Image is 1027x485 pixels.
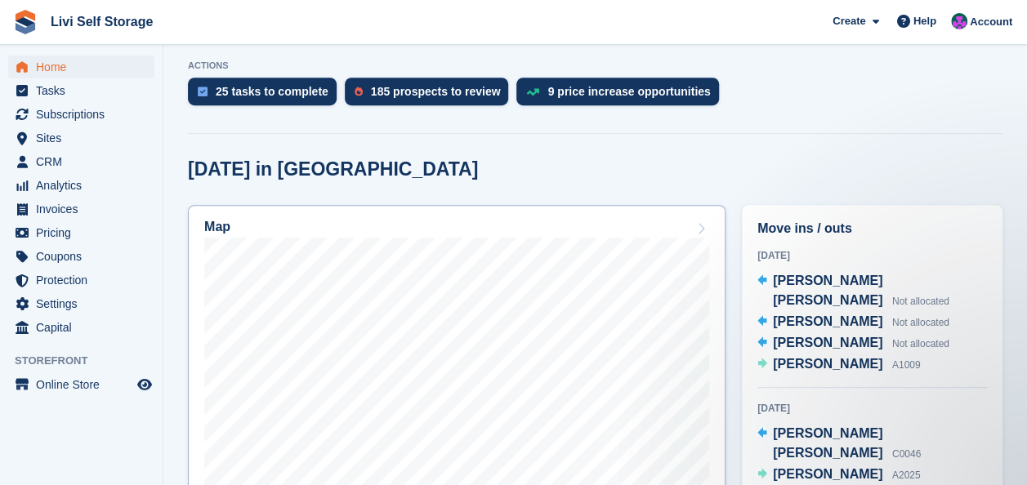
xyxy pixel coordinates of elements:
img: price_increase_opportunities-93ffe204e8149a01c8c9dc8f82e8f89637d9d84a8eef4429ea346261dce0b2c0.svg [526,88,539,96]
a: menu [8,127,154,149]
span: Analytics [36,174,134,197]
a: menu [8,198,154,220]
h2: [DATE] in [GEOGRAPHIC_DATA] [188,158,478,180]
span: Help [913,13,936,29]
div: [DATE] [757,248,987,263]
span: [PERSON_NAME] [PERSON_NAME] [773,274,882,307]
span: [PERSON_NAME] [PERSON_NAME] [773,426,882,460]
a: menu [8,269,154,291]
div: 185 prospects to review [371,85,501,98]
span: A2025 [892,469,921,481]
a: menu [8,373,154,396]
a: [PERSON_NAME] A1009 [757,354,920,376]
h2: Map [204,220,230,234]
a: 9 price increase opportunities [516,78,726,113]
a: [PERSON_NAME] [PERSON_NAME] C0046 [757,424,987,465]
img: prospect-51fa495bee0391a8d652442698ab0144808aea92771e9ea1ae160a38d050c398.svg [355,87,363,96]
h2: Move ins / outs [757,219,987,238]
span: Protection [36,269,134,291]
div: [DATE] [757,401,987,416]
a: menu [8,316,154,339]
span: Capital [36,316,134,339]
span: Not allocated [892,296,949,307]
a: menu [8,245,154,268]
span: Storefront [15,353,163,369]
a: 25 tasks to complete [188,78,345,113]
a: menu [8,103,154,126]
span: Home [36,56,134,78]
a: menu [8,56,154,78]
span: Invoices [36,198,134,220]
a: [PERSON_NAME] Not allocated [757,333,949,354]
a: menu [8,292,154,315]
span: A1009 [892,359,921,371]
a: menu [8,79,154,102]
span: Pricing [36,221,134,244]
span: Tasks [36,79,134,102]
span: Coupons [36,245,134,268]
span: [PERSON_NAME] [773,336,882,349]
span: Settings [36,292,134,315]
div: 9 price increase opportunities [547,85,710,98]
a: Livi Self Storage [44,8,159,35]
a: menu [8,221,154,244]
span: Online Store [36,373,134,396]
a: [PERSON_NAME] Not allocated [757,312,949,333]
a: menu [8,150,154,173]
span: [PERSON_NAME] [773,467,882,481]
span: Subscriptions [36,103,134,126]
span: Not allocated [892,317,949,328]
img: stora-icon-8386f47178a22dfd0bd8f6a31ec36ba5ce8667c1dd55bd0f319d3a0aa187defe.svg [13,10,38,34]
a: [PERSON_NAME] [PERSON_NAME] Not allocated [757,271,987,312]
a: 185 prospects to review [345,78,517,113]
div: 25 tasks to complete [216,85,328,98]
span: Account [970,14,1012,30]
img: task-75834270c22a3079a89374b754ae025e5fb1db73e45f91037f5363f120a921f8.svg [198,87,208,96]
span: [PERSON_NAME] [773,314,882,328]
span: CRM [36,150,134,173]
p: ACTIONS [188,60,1002,71]
a: menu [8,174,154,197]
span: Not allocated [892,338,949,349]
span: [PERSON_NAME] [773,357,882,371]
a: Preview store [135,375,154,394]
span: Sites [36,127,134,149]
span: C0046 [892,448,921,460]
img: Graham Cameron [951,13,967,29]
span: Create [833,13,865,29]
